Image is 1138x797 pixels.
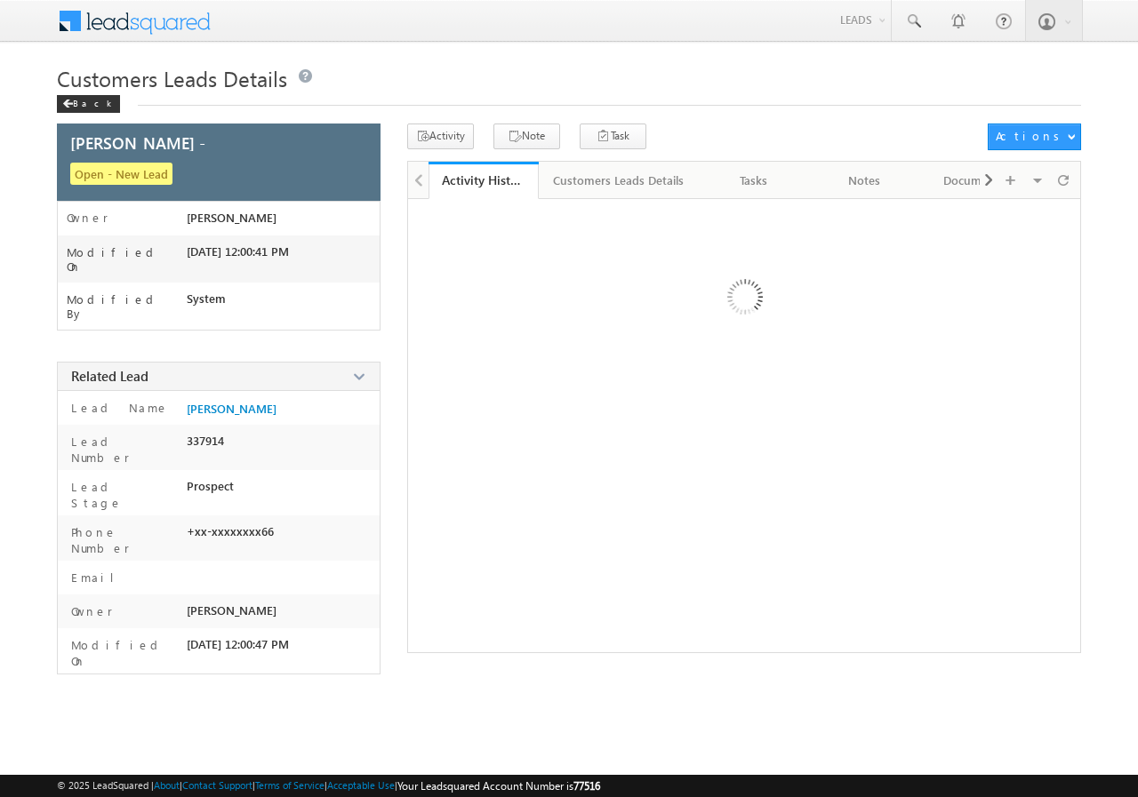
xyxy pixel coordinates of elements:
span: Related Lead [71,367,148,385]
div: Documents [934,170,1014,191]
li: Activity History [429,162,539,197]
span: +xx-xxxxxxxx66 [187,524,274,538]
label: Modified By [67,292,187,321]
a: Contact Support [182,779,252,791]
label: Owner [67,211,108,225]
a: [PERSON_NAME] [187,402,276,416]
a: Notes [810,162,920,199]
span: 337914 [187,434,224,448]
label: Phone Number [67,524,179,556]
span: [PERSON_NAME] [187,603,276,618]
span: [DATE] 12:00:41 PM [187,244,289,259]
div: Customers Leads Details [553,170,684,191]
span: © 2025 LeadSquared | | | | | [57,777,600,794]
span: Customers Leads Details [57,64,287,92]
a: Activity History [429,162,539,199]
p: [DATE] 12:00:41 PM [203,273,309,285]
label: Lead Name [67,400,169,416]
button: Activity [407,124,474,149]
label: Lead Stage [67,479,179,511]
span: [PERSON_NAME] - [70,135,205,151]
div: Actions [996,128,1066,144]
label: Modified On [67,245,187,274]
span: [PERSON_NAME] [187,211,276,225]
a: Terms of Service [255,779,325,791]
div: Notes [824,170,904,191]
a: Customers Leads Details [539,162,700,199]
a: Tasks [700,162,810,199]
label: Modified On [67,637,179,669]
div: Back [57,95,120,113]
span: Prospect [187,479,234,493]
label: Lead Number [67,434,179,466]
button: Task [580,124,646,149]
span: System [187,291,226,306]
span: [DATE] 12:00:47 PM [187,637,289,651]
span: 77516 [573,779,600,793]
img: Loading ... [652,208,836,392]
label: Owner [67,603,113,619]
a: Acceptable Use [327,779,395,791]
span: Open - New Lead [70,163,172,185]
div: Activity History [442,171,525,188]
a: About [154,779,180,791]
button: Actions [988,124,1081,150]
div: Tasks [714,170,794,191]
button: Note [493,124,560,149]
label: Email [67,570,128,586]
a: Documents [920,162,1030,199]
span: Your Leadsquared Account Number is [397,779,600,793]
